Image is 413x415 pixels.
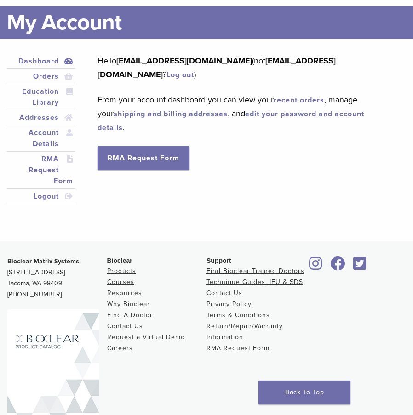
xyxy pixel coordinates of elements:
[206,278,303,286] a: Technique Guides, IFU & SDS
[98,54,392,81] p: Hello (not ? )
[98,93,392,134] p: From your account dashboard you can view your , manage your , and .
[107,257,132,264] span: Bioclear
[114,109,228,119] a: shipping and billing addresses
[107,289,142,297] a: Resources
[107,278,134,286] a: Courses
[107,344,133,352] a: Careers
[350,262,370,271] a: Bioclear
[274,96,324,105] a: recent orders
[7,54,75,215] nav: Account pages
[9,191,73,202] a: Logout
[206,322,283,341] a: Return/Repair/Warranty Information
[107,267,136,275] a: Products
[9,112,73,123] a: Addresses
[9,127,73,149] a: Account Details
[258,381,350,404] a: Back To Top
[98,146,189,170] a: RMA Request Form
[7,257,79,265] strong: Bioclear Matrix Systems
[306,262,326,271] a: Bioclear
[206,257,231,264] span: Support
[327,262,349,271] a: Bioclear
[107,311,153,319] a: Find A Doctor
[107,322,143,330] a: Contact Us
[9,56,73,67] a: Dashboard
[7,256,107,300] p: [STREET_ADDRESS] Tacoma, WA 98409 [PHONE_NUMBER]
[206,289,242,297] a: Contact Us
[9,71,73,82] a: Orders
[206,344,270,352] a: RMA Request Form
[9,153,73,187] a: RMA Request Form
[107,300,150,308] a: Why Bioclear
[116,56,252,66] strong: [EMAIL_ADDRESS][DOMAIN_NAME]
[206,267,304,275] a: Find Bioclear Trained Doctors
[206,311,270,319] a: Terms & Conditions
[166,70,194,80] a: Log out
[206,300,252,308] a: Privacy Policy
[9,86,73,108] a: Education Library
[7,6,406,39] h1: My Account
[107,333,185,341] a: Request a Virtual Demo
